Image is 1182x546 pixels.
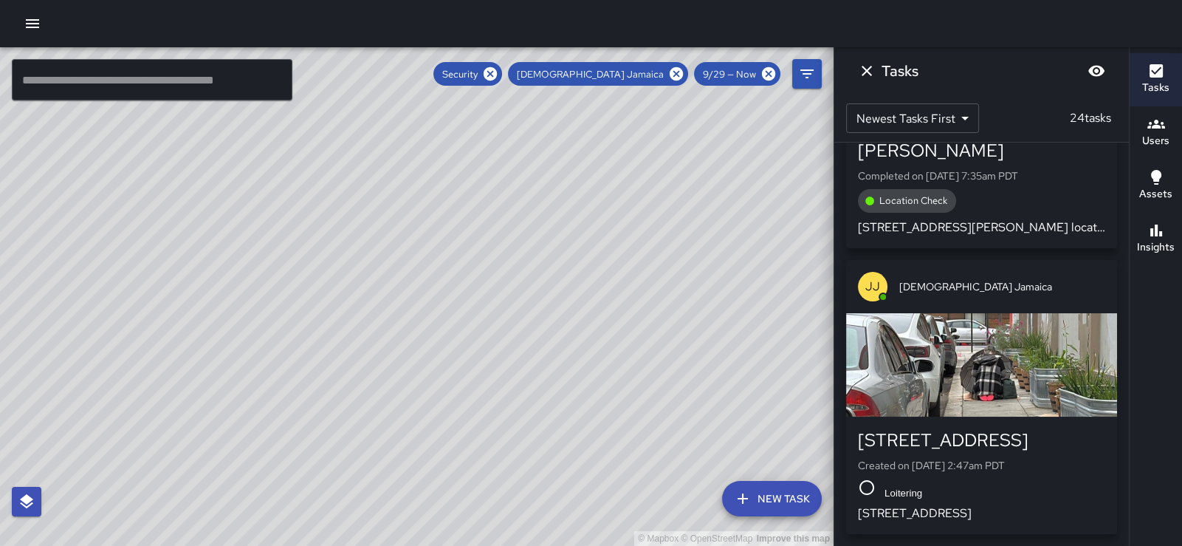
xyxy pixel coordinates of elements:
[722,481,822,516] button: New Task
[858,168,1105,183] p: Completed on [DATE] 7:35am PDT
[1139,186,1172,202] h6: Assets
[865,278,880,296] p: JJ
[858,458,1105,473] p: Created on [DATE] 2:47am PDT
[433,62,502,86] div: Security
[433,68,487,81] span: Security
[694,62,780,86] div: 9/29 — Now
[858,505,1105,522] p: [STREET_ADDRESS]
[876,488,931,499] span: Loitering
[1142,133,1169,149] h6: Users
[858,429,1105,452] div: [STREET_ADDRESS]
[899,279,1105,294] span: [DEMOGRAPHIC_DATA] Jamaica
[1130,160,1182,213] button: Assets
[508,68,673,81] span: [DEMOGRAPHIC_DATA] Jamaica
[858,219,1105,236] p: [STREET_ADDRESS][PERSON_NAME] location check conducted: All clear.
[1137,239,1175,256] h6: Insights
[792,59,822,89] button: Filters
[508,62,688,86] div: [DEMOGRAPHIC_DATA] Jamaica
[846,260,1117,534] button: JJ[DEMOGRAPHIC_DATA] Jamaica[STREET_ADDRESS]Created on [DATE] 2:47am PDTLoitering[STREET_ADDRESS]
[694,68,765,81] span: 9/29 — Now
[870,194,956,207] span: Location Check
[852,56,882,86] button: Dismiss
[1130,213,1182,266] button: Insights
[1082,56,1111,86] button: Blur
[882,59,918,83] h6: Tasks
[1064,109,1117,127] p: 24 tasks
[846,103,979,133] div: Newest Tasks First
[1130,53,1182,106] button: Tasks
[1130,106,1182,160] button: Users
[1142,80,1169,96] h6: Tasks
